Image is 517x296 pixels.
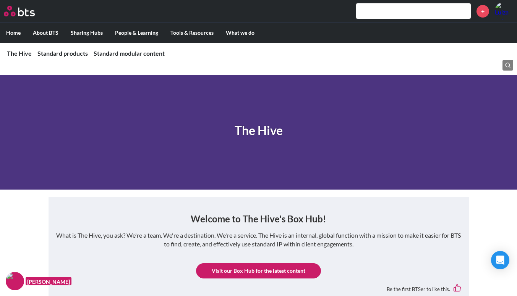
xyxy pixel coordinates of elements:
[6,272,24,290] img: F
[476,5,489,18] a: +
[26,277,71,286] figcaption: [PERSON_NAME]
[220,23,261,43] label: What we do
[196,263,321,278] a: Visit our Box Hub for the latest content
[109,23,164,43] label: People & Learning
[65,23,109,43] label: Sharing Hubs
[491,251,509,269] div: Open Intercom Messenger
[94,50,165,57] a: Standard modular content
[495,2,513,20] img: Luiza Falcao
[4,6,49,16] a: Go home
[4,6,35,16] img: BTS Logo
[37,50,88,57] a: Standard products
[495,2,513,20] a: Profile
[27,23,65,43] label: About BTS
[164,23,220,43] label: Tools & Resources
[235,122,283,139] h1: The Hive
[56,231,461,248] p: What is The Hive, you ask? We're a team. We're a destination. We're a service. The Hive is an int...
[7,50,32,57] a: The Hive
[191,213,326,224] strong: Welcome to The Hive's Box Hub!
